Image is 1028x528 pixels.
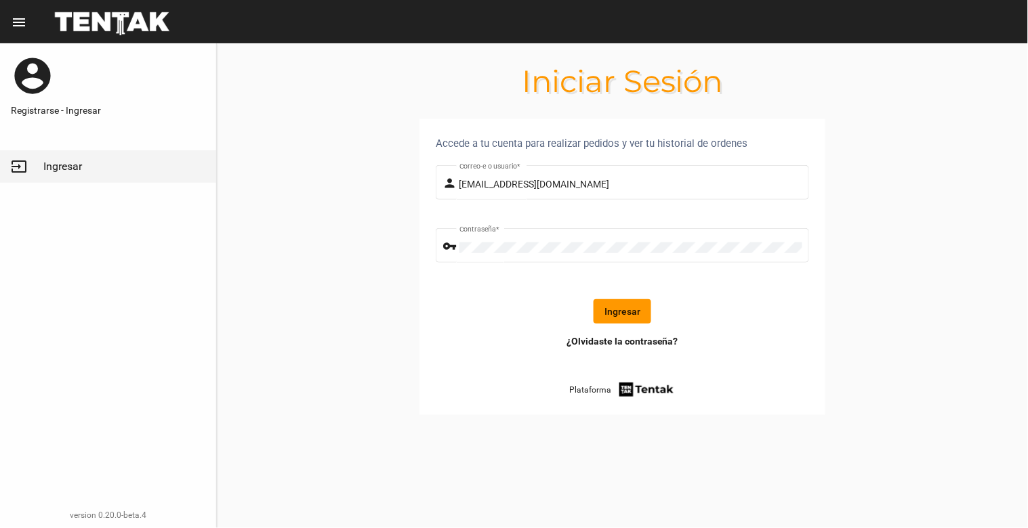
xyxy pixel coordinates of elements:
a: Registrarse - Ingresar [11,104,205,117]
h1: Iniciar Sesión [217,70,1028,92]
mat-icon: account_circle [11,54,54,97]
mat-icon: menu [11,14,27,30]
div: version 0.20.0-beta.4 [11,508,205,522]
img: tentak-firm.png [617,380,676,399]
a: ¿Olvidaste la contraseña? [567,334,678,348]
span: Plataforma [569,383,611,397]
div: Accede a tu cuenta para realizar pedidos y ver tu historial de ordenes [436,135,809,152]
mat-icon: input [11,158,27,175]
a: Plataforma [569,380,676,399]
mat-icon: person [443,175,459,192]
span: Ingresar [43,160,82,173]
mat-icon: vpn_key [443,238,459,255]
button: Ingresar [594,299,651,324]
